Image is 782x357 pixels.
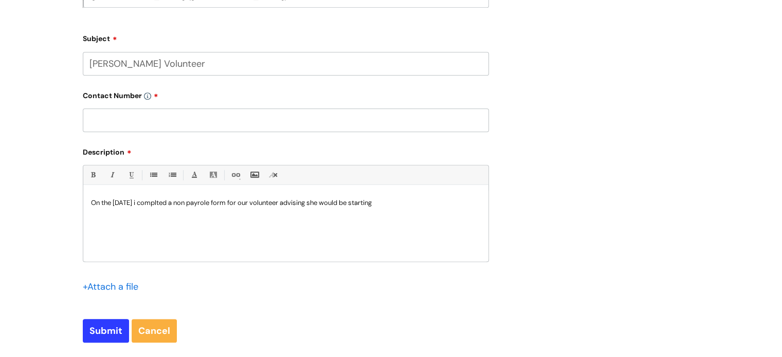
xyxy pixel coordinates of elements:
a: Bold (Ctrl-B) [86,168,99,181]
a: • Unordered List (Ctrl-Shift-7) [147,168,159,181]
a: Remove formatting (Ctrl-\) [267,168,280,181]
div: Attach a file [83,278,144,295]
label: Description [83,144,489,157]
img: info-icon.svg [144,92,151,100]
a: Insert Image... [248,168,261,181]
a: Cancel [132,319,177,343]
a: Back Color [207,168,220,181]
a: Link [229,168,242,181]
a: Underline(Ctrl-U) [124,168,137,181]
p: On the [DATE] i complted a non payrole form for our volunteer advising she would be starting [91,198,481,208]
label: Subject [83,31,489,43]
a: Font Color [188,168,201,181]
span: + [83,280,87,293]
label: Contact Number [83,88,489,100]
a: Italic (Ctrl-I) [105,168,118,181]
a: 1. Ordered List (Ctrl-Shift-8) [166,168,178,181]
input: Submit [83,319,129,343]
